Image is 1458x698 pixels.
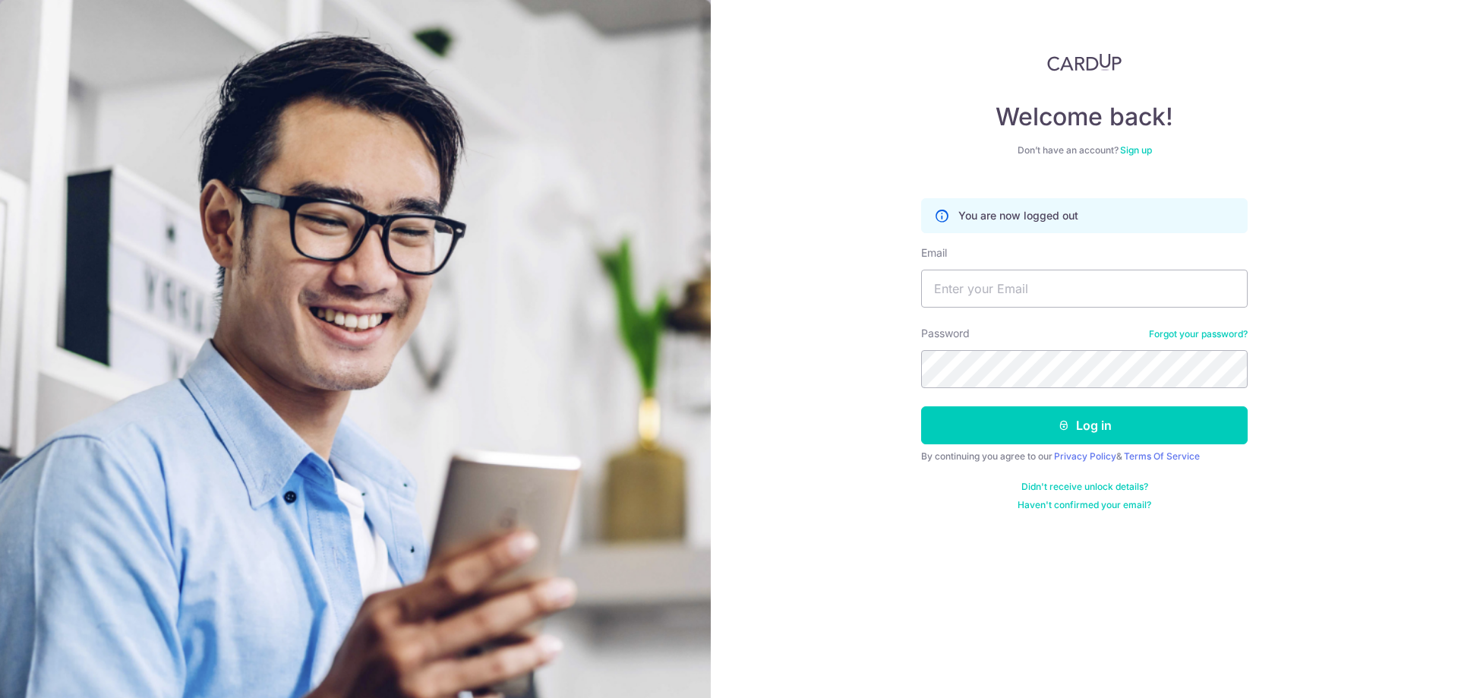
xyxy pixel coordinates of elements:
a: Terms Of Service [1124,450,1200,462]
div: By continuing you agree to our & [921,450,1248,463]
h4: Welcome back! [921,102,1248,132]
input: Enter your Email [921,270,1248,308]
img: CardUp Logo [1047,53,1122,71]
label: Email [921,245,947,261]
a: Sign up [1120,144,1152,156]
label: Password [921,326,970,341]
button: Log in [921,406,1248,444]
p: You are now logged out [958,208,1078,223]
a: Forgot your password? [1149,328,1248,340]
a: Haven't confirmed your email? [1018,499,1151,511]
a: Privacy Policy [1054,450,1116,462]
div: Don’t have an account? [921,144,1248,156]
a: Didn't receive unlock details? [1021,481,1148,493]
